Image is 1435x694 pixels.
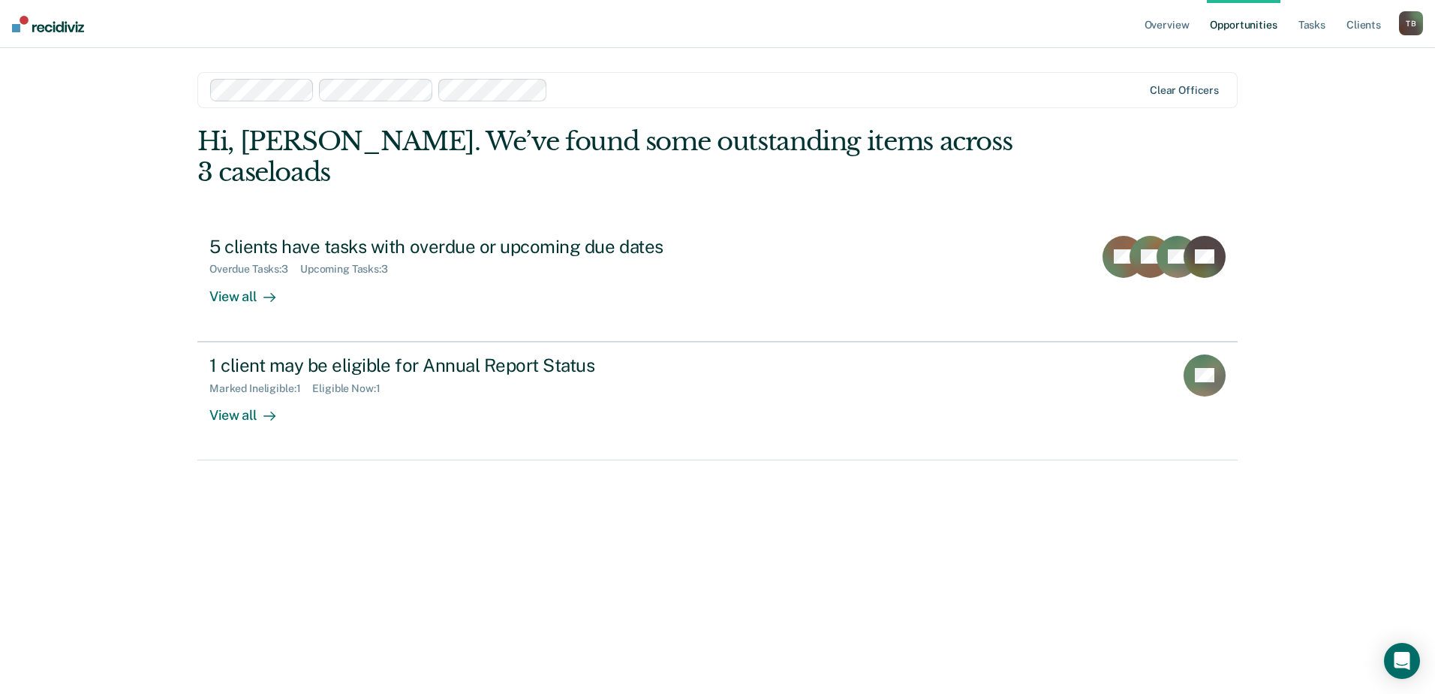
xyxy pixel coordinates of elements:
div: View all [209,276,293,305]
img: Recidiviz [12,16,84,32]
div: Eligible Now : 1 [312,382,392,395]
div: View all [209,394,293,424]
a: 1 client may be eligible for Annual Report StatusMarked Ineligible:1Eligible Now:1View all [197,342,1238,460]
div: Clear officers [1150,84,1219,97]
a: 5 clients have tasks with overdue or upcoming due datesOverdue Tasks:3Upcoming Tasks:3View all [197,224,1238,342]
div: Hi, [PERSON_NAME]. We’ve found some outstanding items across 3 caseloads [197,126,1030,188]
div: Overdue Tasks : 3 [209,263,300,276]
button: TB [1399,11,1423,35]
div: 5 clients have tasks with overdue or upcoming due dates [209,236,736,258]
div: T B [1399,11,1423,35]
div: Upcoming Tasks : 3 [300,263,400,276]
div: 1 client may be eligible for Annual Report Status [209,355,736,376]
div: Marked Ineligible : 1 [209,382,312,395]
div: Open Intercom Messenger [1384,643,1420,679]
